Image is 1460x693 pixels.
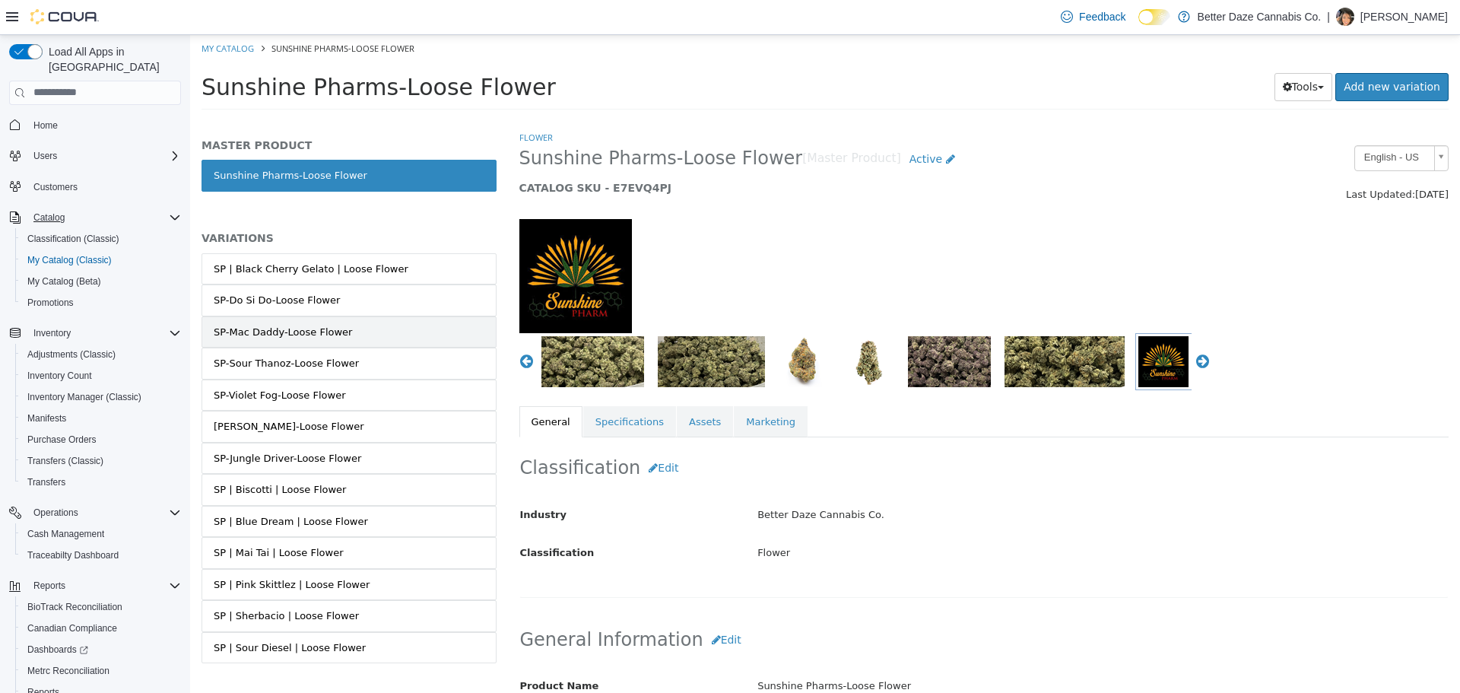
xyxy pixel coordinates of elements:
[21,272,107,291] a: My Catalog (Beta)
[27,434,97,446] span: Purchase Orders
[556,505,1269,532] div: Flower
[21,473,71,491] a: Transfers
[719,118,752,130] span: Active
[21,619,123,637] a: Canadian Compliance
[27,208,71,227] button: Catalog
[27,370,92,382] span: Inventory Count
[11,125,306,157] a: Sunshine Pharms-Loose Flower
[27,324,181,342] span: Inventory
[21,546,181,564] span: Traceabilty Dashboard
[24,384,174,399] div: [PERSON_NAME]-Loose Flower
[27,622,117,634] span: Canadian Compliance
[1165,111,1238,135] span: English - US
[27,116,181,135] span: Home
[21,525,110,543] a: Cash Management
[21,598,129,616] a: BioTrack Reconciliation
[27,504,84,522] button: Operations
[21,431,103,449] a: Purchase Orders
[15,450,187,472] button: Transfers (Classic)
[1055,2,1131,32] a: Feedback
[81,8,224,19] span: Sunshine Pharms-Loose Flower
[21,388,148,406] a: Inventory Manager (Classic)
[556,638,1269,665] div: Sunshine Pharms-Loose Flower
[24,542,179,558] div: SP | Pink Skittlez | Loose Flower
[27,665,109,677] span: Metrc Reconciliation
[33,181,78,193] span: Customers
[3,575,187,596] button: Reports
[15,408,187,429] button: Manifests
[21,598,181,616] span: BioTrack Reconciliation
[393,371,486,403] a: Specifications
[27,208,181,227] span: Catalog
[33,211,65,224] span: Catalog
[21,294,80,312] a: Promotions
[15,639,187,660] a: Dashboards
[27,391,141,403] span: Inventory Manager (Classic)
[27,644,88,656] span: Dashboards
[21,431,181,449] span: Purchase Orders
[27,455,103,467] span: Transfers (Classic)
[27,324,77,342] button: Inventory
[27,233,119,245] span: Classification (Classic)
[1164,110,1258,136] a: English - US
[21,294,181,312] span: Promotions
[11,103,306,117] h5: MASTER PRODUCT
[330,591,1258,619] h2: General Information
[15,523,187,545] button: Cash Management
[33,150,57,162] span: Users
[1138,25,1139,26] span: Dark Mode
[11,8,64,19] a: My Catalog
[27,297,74,309] span: Promotions
[27,116,64,135] a: Home
[21,641,181,659] span: Dashboards
[21,525,181,543] span: Cash Management
[21,546,125,564] a: Traceabilty Dashboard
[21,230,125,248] a: Classification (Classic)
[329,97,363,108] a: Flower
[1084,38,1143,66] button: Tools
[15,545,187,566] button: Traceabilty Dashboard
[27,528,104,540] span: Cash Management
[15,429,187,450] button: Purchase Orders
[1327,8,1330,26] p: |
[27,177,181,196] span: Customers
[15,472,187,493] button: Transfers
[612,118,711,130] small: [Master Product]
[24,510,154,526] div: SP | Mai Tai | Loose Flower
[27,275,101,288] span: My Catalog (Beta)
[24,258,150,273] div: SP-Do Si Do-Loose Flower
[24,227,218,242] div: SP | Black Cherry Gelato | Loose Flower
[21,388,181,406] span: Inventory Manager (Classic)
[329,112,613,135] span: Sunshine Pharms-Loose Flower
[21,409,72,428] a: Manifests
[21,345,181,364] span: Adjustments (Classic)
[15,250,187,271] button: My Catalog (Classic)
[330,512,405,523] span: Classification
[27,178,84,196] a: Customers
[15,386,187,408] button: Inventory Manager (Classic)
[1145,38,1258,66] a: Add new variation
[27,476,65,488] span: Transfers
[33,580,65,592] span: Reports
[1138,9,1170,25] input: Dark Mode
[3,323,187,344] button: Inventory
[15,271,187,292] button: My Catalog (Beta)
[1360,8,1448,26] p: [PERSON_NAME]
[24,290,162,305] div: SP-Mac Daddy-Loose Flower
[21,473,181,491] span: Transfers
[3,502,187,523] button: Operations
[27,601,122,613] span: BioTrack Reconciliation
[21,251,118,269] a: My Catalog (Classic)
[15,365,187,386] button: Inventory Count
[1225,154,1258,165] span: [DATE]
[27,577,71,595] button: Reports
[1005,319,1020,334] button: Next
[330,645,409,656] span: Product Name
[330,419,1258,447] h2: Classification
[21,345,122,364] a: Adjustments (Classic)
[21,367,181,385] span: Inventory Count
[15,618,187,639] button: Canadian Compliance
[27,348,116,361] span: Adjustments (Classic)
[3,207,187,228] button: Catalog
[3,145,187,167] button: Users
